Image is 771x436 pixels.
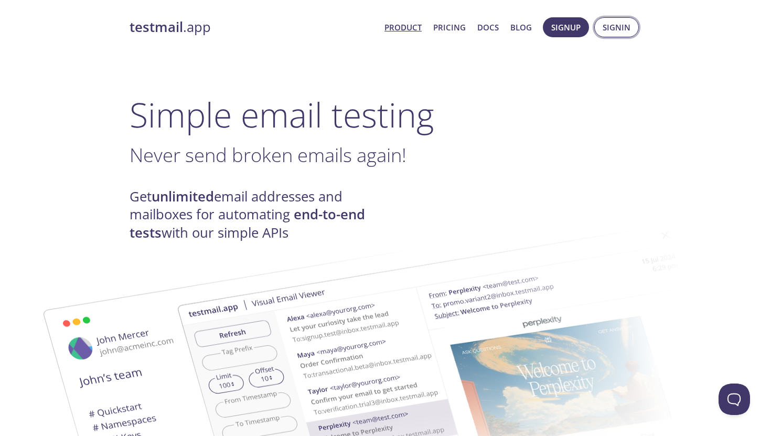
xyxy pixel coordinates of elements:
button: Signin [594,17,639,37]
strong: end-to-end tests [130,205,365,241]
h4: Get email addresses and mailboxes for automating with our simple APIs [130,188,385,242]
button: Signup [543,17,589,37]
a: testmail.app [130,18,376,36]
span: Signin [603,20,630,34]
a: Docs [477,20,499,34]
h1: Simple email testing [130,94,641,135]
span: Signup [551,20,581,34]
span: Never send broken emails again! [130,142,406,168]
a: Blog [510,20,532,34]
a: Product [384,20,422,34]
a: Pricing [433,20,466,34]
strong: unlimited [152,187,214,206]
strong: testmail [130,18,183,36]
iframe: Help Scout Beacon - Open [719,384,750,415]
